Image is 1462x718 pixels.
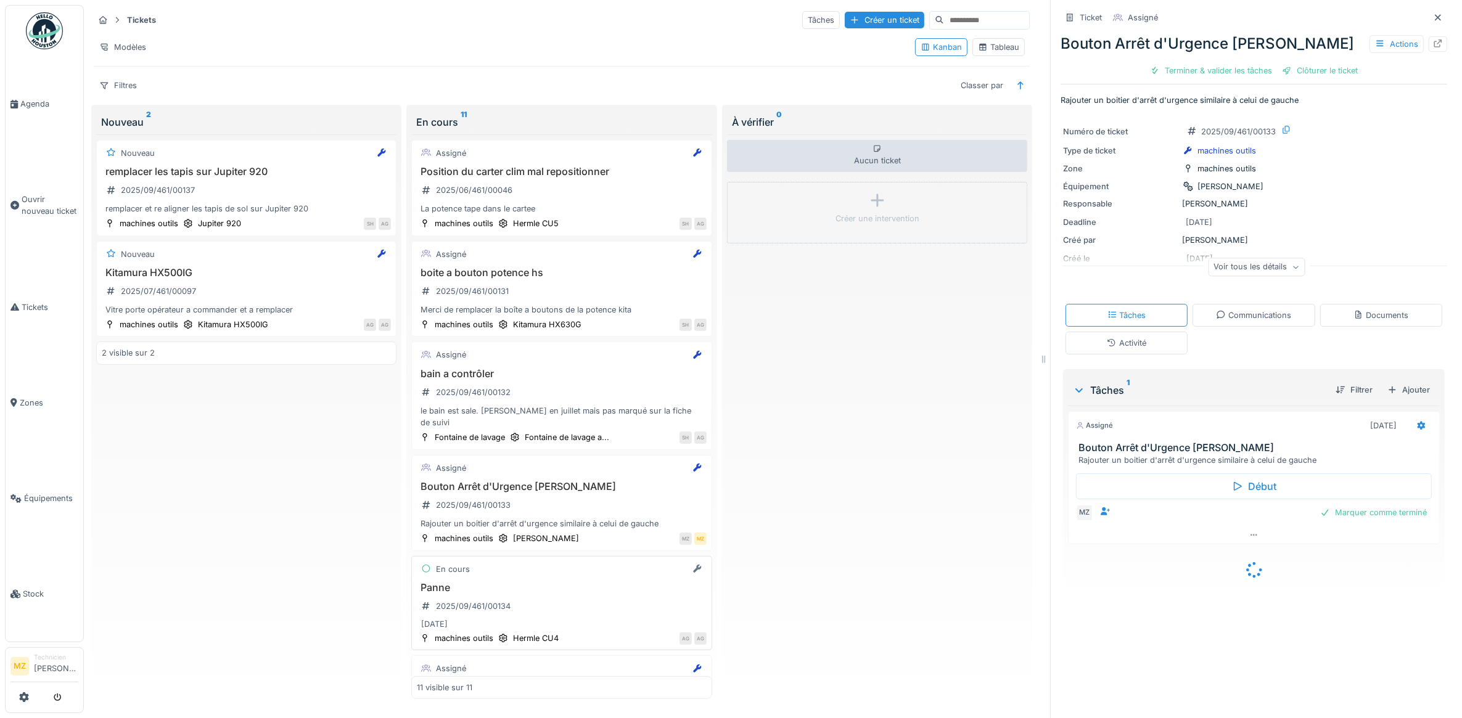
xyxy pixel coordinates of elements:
[121,285,196,297] div: 2025/07/461/00097
[727,140,1027,172] div: Aucun ticket
[836,213,919,224] div: Créer une intervention
[6,152,83,259] a: Ouvrir nouveau ticket
[435,632,493,644] div: machines outils
[436,663,466,674] div: Assigné
[802,11,840,29] div: Tâches
[379,319,391,331] div: AG
[513,319,581,330] div: Kitamura HX630G
[6,355,83,451] a: Zones
[1063,216,1178,228] div: Deadline
[1076,420,1113,431] div: Assigné
[694,431,707,444] div: AG
[101,115,392,129] div: Nouveau
[417,368,706,380] h3: bain a contrôler
[1076,473,1432,499] div: Début
[379,218,391,230] div: AG
[120,319,178,330] div: machines outils
[436,147,466,159] div: Assigné
[417,267,706,279] h3: boite a bouton potence hs
[680,632,692,645] div: AG
[6,451,83,546] a: Équipements
[417,166,706,177] h3: Position du carter clim mal repositionner
[694,632,707,645] div: AG
[1202,126,1276,137] div: 2025/09/461/00133
[1080,12,1102,23] div: Ticket
[102,166,391,177] h3: remplacer les tapis sur Jupiter 920
[435,431,505,443] div: Fontaine de lavage
[436,462,466,474] div: Assigné
[1198,163,1257,174] div: machines outils
[435,532,493,544] div: machines outils
[1063,198,1445,210] div: [PERSON_NAME]
[694,218,707,230] div: AG
[121,147,155,159] div: Nouveau
[417,203,706,214] div: La potence tape dans le cartee
[417,582,706,594] h3: Panne
[198,319,268,330] div: Kitamura HX500IG
[1186,216,1213,228] div: [DATE]
[6,546,83,642] a: Stock
[1061,33,1447,55] div: Bouton Arrêt d'Urgence [PERSON_NAME]
[776,115,782,129] sup: 0
[20,397,78,409] span: Zones
[1063,181,1178,192] div: Équipement
[1063,126,1178,137] div: Numéro de ticket
[20,98,78,110] span: Agenda
[102,347,155,359] div: 2 visible sur 2
[436,563,470,575] div: En cours
[1216,309,1291,321] div: Communications
[417,518,706,529] div: Rajouter un boitier d'arrêt d'urgence similaire à celui de gauche
[122,14,161,26] strong: Tickets
[94,76,142,94] div: Filtres
[417,481,706,492] h3: Bouton Arrêt d'Urgence [PERSON_NAME]
[680,218,692,230] div: SH
[1107,337,1146,349] div: Activité
[22,301,78,313] span: Tickets
[955,76,1009,94] div: Classer par
[436,386,511,398] div: 2025/09/461/00132
[34,653,78,679] li: [PERSON_NAME]
[1107,309,1146,321] div: Tâches
[732,115,1022,129] div: À vérifier
[198,218,241,229] div: Jupiter 920
[121,248,155,260] div: Nouveau
[102,267,391,279] h3: Kitamura HX500IG
[513,218,559,229] div: Hermle CU5
[1076,504,1093,521] div: MZ
[436,600,511,612] div: 2025/09/461/00134
[102,203,391,214] div: remplacer et re aligner les tapis de sol sur Jupiter 920
[1128,12,1158,23] div: Assigné
[1331,381,1378,398] div: Filtrer
[22,194,78,217] span: Ouvrir nouveau ticket
[1078,454,1434,466] div: Rajouter un boitier d'arrêt d'urgence similaire à celui de gauche
[513,632,559,644] div: Hermle CU4
[1063,198,1178,210] div: Responsable
[1370,35,1424,53] div: Actions
[24,492,78,504] span: Équipements
[435,319,493,330] div: machines outils
[417,304,706,316] div: Merci de remplacer la boîte a boutons de la potence kita
[694,532,707,545] div: MZ
[1145,62,1277,79] div: Terminer & valider les tâches
[121,184,195,196] div: 2025/09/461/00137
[435,218,493,229] div: machines outils
[1353,309,1408,321] div: Documents
[1198,145,1257,157] div: machines outils
[921,41,962,53] div: Kanban
[461,115,467,129] sup: 11
[34,653,78,662] div: Technicien
[436,349,466,361] div: Assigné
[1208,258,1305,276] div: Voir tous les détails
[94,38,152,56] div: Modèles
[416,115,707,129] div: En cours
[1382,381,1435,398] div: Ajouter
[10,653,78,682] a: MZ Technicien[PERSON_NAME]
[1073,383,1326,398] div: Tâches
[1063,234,1445,246] div: [PERSON_NAME]
[1198,181,1264,192] div: [PERSON_NAME]
[1063,234,1178,246] div: Créé par
[102,304,391,316] div: Vitre porte opérateur a commander et a remplacer
[436,285,509,297] div: 2025/09/461/00131
[417,682,472,693] div: 11 visible sur 11
[525,431,609,443] div: Fontaine de lavage a...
